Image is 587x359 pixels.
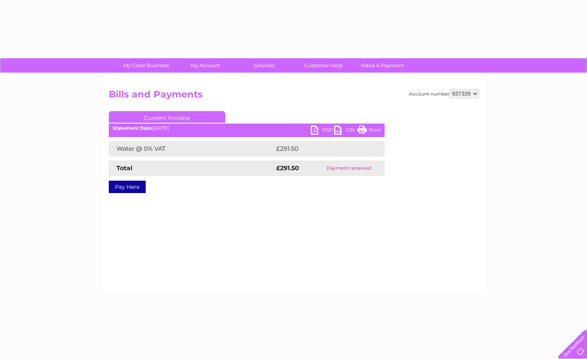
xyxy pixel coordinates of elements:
a: PDF [311,125,334,137]
a: Print [357,125,381,137]
div: [DATE] [109,125,385,131]
strong: Total [117,164,132,172]
a: My Clear Business [114,58,178,73]
a: Customer Help [291,58,355,73]
td: £291.50 [274,141,370,157]
strong: £291.50 [276,164,299,172]
a: Make A Payment [350,58,415,73]
a: CSV [334,125,357,137]
a: Current Invoice [109,111,225,123]
a: My Account [173,58,237,73]
a: Services [232,58,296,73]
b: Statement Date: [113,125,153,131]
td: Payment received [314,160,384,176]
a: Pay Here [109,181,146,193]
div: Account number [409,89,479,98]
td: Water @ 0% VAT [109,141,274,157]
h2: Bills and Payments [109,89,479,104]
